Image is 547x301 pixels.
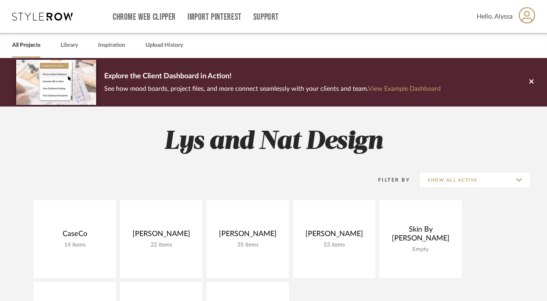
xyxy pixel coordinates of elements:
div: 35 items [213,242,282,249]
div: [PERSON_NAME] [126,230,196,242]
div: CaseCo [40,230,109,242]
a: Library [61,40,78,51]
div: Empty [386,246,455,253]
div: [PERSON_NAME] [213,230,282,242]
p: See how mood boards, project files, and more connect seamlessly with your clients and team. [104,83,441,94]
a: Upload History [145,40,183,51]
a: View Example Dashboard [368,86,441,92]
img: d5d033c5-7b12-40c2-a960-1ecee1989c38.png [16,60,96,105]
div: 22 items [126,242,196,249]
a: Inspiration [98,40,125,51]
span: Hello, Alyssa [477,12,513,21]
a: Chrome Web Clipper [113,14,176,21]
div: [PERSON_NAME] [299,230,369,242]
div: Filter By [368,176,410,184]
div: Skin By [PERSON_NAME] [386,225,455,246]
a: Import Pinterest [187,14,242,21]
p: Explore the Client Dashboard in Action! [104,70,441,83]
div: 53 items [299,242,369,249]
a: Support [253,14,279,21]
div: 14 items [40,242,109,249]
a: All Projects [12,40,40,51]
